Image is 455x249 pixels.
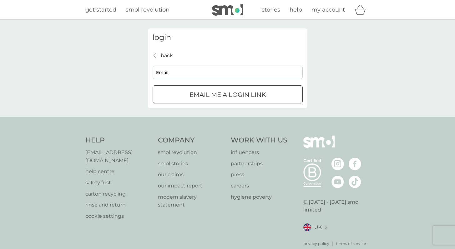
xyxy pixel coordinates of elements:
a: our impact report [158,182,225,190]
img: UK flag [303,223,311,231]
a: modern slavery statement [158,193,225,209]
h4: Work With Us [231,136,287,145]
a: our claims [158,171,225,179]
a: cookie settings [85,212,152,220]
span: my account [311,6,345,13]
a: rinse and return [85,201,152,209]
a: carton recycling [85,190,152,198]
button: Email me a login link [153,85,303,103]
a: smol revolution [126,5,169,14]
img: smol [212,4,243,16]
img: smol [303,136,335,157]
a: smol stories [158,160,225,168]
p: Email me a login link [190,90,266,100]
img: select a new location [325,226,327,229]
img: visit the smol Instagram page [331,158,344,170]
a: privacy policy [303,241,329,247]
a: smol revolution [158,148,225,157]
a: [EMAIL_ADDRESS][DOMAIN_NAME] [85,148,152,164]
h3: login [153,33,303,42]
a: careers [231,182,287,190]
span: smol revolution [126,6,169,13]
a: stories [262,5,280,14]
span: get started [85,6,116,13]
img: visit the smol Tiktok page [349,176,361,188]
h4: Help [85,136,152,145]
img: visit the smol Youtube page [331,176,344,188]
span: stories [262,6,280,13]
span: help [290,6,302,13]
p: © [DATE] - [DATE] smol limited [303,198,370,214]
img: visit the smol Facebook page [349,158,361,170]
p: back [161,52,173,60]
a: my account [311,5,345,14]
a: safety first [85,179,152,187]
div: basket [354,3,370,16]
a: partnerships [231,160,287,168]
a: get started [85,5,116,14]
h4: Company [158,136,225,145]
a: press [231,171,287,179]
a: help centre [85,167,152,176]
a: terms of service [336,241,366,247]
a: help [290,5,302,14]
a: hygiene poverty [231,193,287,201]
a: influencers [231,148,287,157]
span: UK [314,223,322,232]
